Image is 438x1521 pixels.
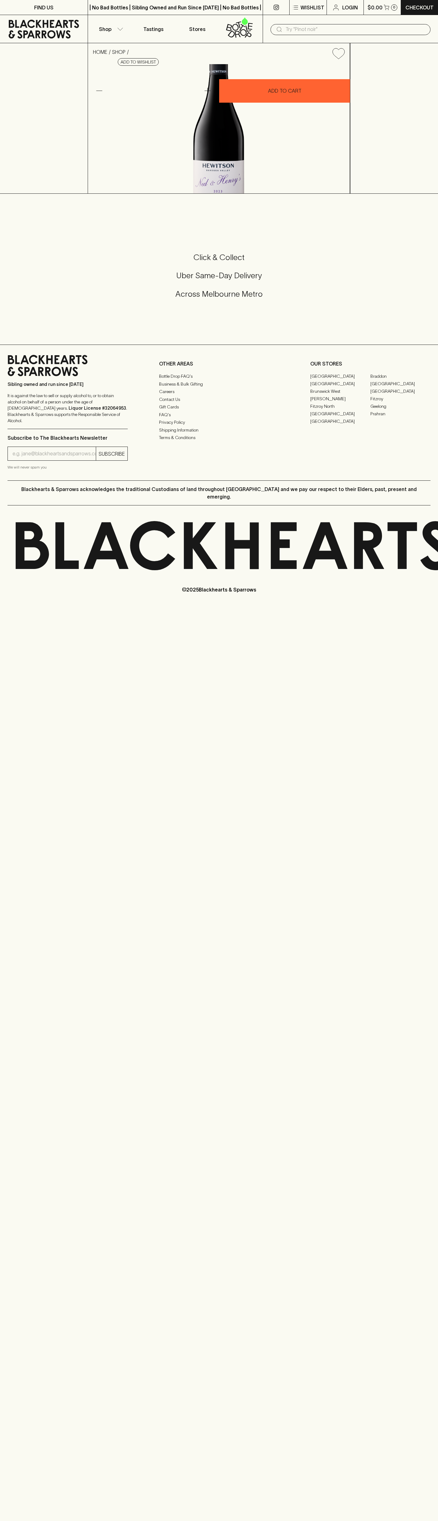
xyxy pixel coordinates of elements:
a: Tastings [131,15,175,43]
p: ADD TO CART [268,87,301,95]
a: Business & Bulk Gifting [159,380,279,388]
a: [GEOGRAPHIC_DATA] [310,380,370,387]
button: SUBSCRIBE [96,447,127,460]
p: Login [342,4,358,11]
p: Shop [99,25,111,33]
p: Subscribe to The Blackhearts Newsletter [8,434,128,442]
a: Terms & Conditions [159,434,279,442]
img: 37431.png [88,64,350,193]
a: [PERSON_NAME] [310,395,370,402]
p: SUBSCRIBE [99,450,125,458]
a: SHOP [112,49,126,55]
a: [GEOGRAPHIC_DATA] [310,410,370,417]
a: Shipping Information [159,426,279,434]
p: We will never spam you [8,464,128,470]
a: Fitzroy North [310,402,370,410]
a: Brunswick West [310,387,370,395]
button: ADD TO CART [219,79,350,103]
h5: Across Melbourne Metro [8,289,430,299]
a: HOME [93,49,107,55]
h5: Click & Collect [8,252,430,263]
p: 0 [393,6,395,9]
p: FIND US [34,4,54,11]
a: Braddon [370,372,430,380]
a: [GEOGRAPHIC_DATA] [310,417,370,425]
input: e.g. jane@blackheartsandsparrows.com.au [13,449,96,459]
button: Add to wishlist [118,58,159,66]
h5: Uber Same-Day Delivery [8,270,430,281]
div: Call to action block [8,227,430,332]
p: It is against the law to sell or supply alcohol to, or to obtain alcohol on behalf of a person un... [8,392,128,424]
a: Prahran [370,410,430,417]
p: OUR STORES [310,360,430,367]
a: Bottle Drop FAQ's [159,373,279,380]
button: Add to wishlist [330,46,347,62]
a: Careers [159,388,279,396]
p: $0.00 [368,4,383,11]
a: [GEOGRAPHIC_DATA] [310,372,370,380]
strong: Liquor License #32064953 [69,406,126,411]
a: Geelong [370,402,430,410]
p: OTHER AREAS [159,360,279,367]
p: Blackhearts & Sparrows acknowledges the traditional Custodians of land throughout [GEOGRAPHIC_DAT... [12,485,426,500]
p: Wishlist [301,4,324,11]
p: Sibling owned and run since [DATE] [8,381,128,387]
a: Gift Cards [159,403,279,411]
a: Contact Us [159,396,279,403]
button: Shop [88,15,132,43]
a: Fitzroy [370,395,430,402]
a: Stores [175,15,219,43]
a: FAQ's [159,411,279,418]
input: Try "Pinot noir" [286,24,425,34]
a: Privacy Policy [159,419,279,426]
p: Checkout [405,4,434,11]
p: Tastings [143,25,163,33]
a: [GEOGRAPHIC_DATA] [370,387,430,395]
p: Stores [189,25,205,33]
a: [GEOGRAPHIC_DATA] [370,380,430,387]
